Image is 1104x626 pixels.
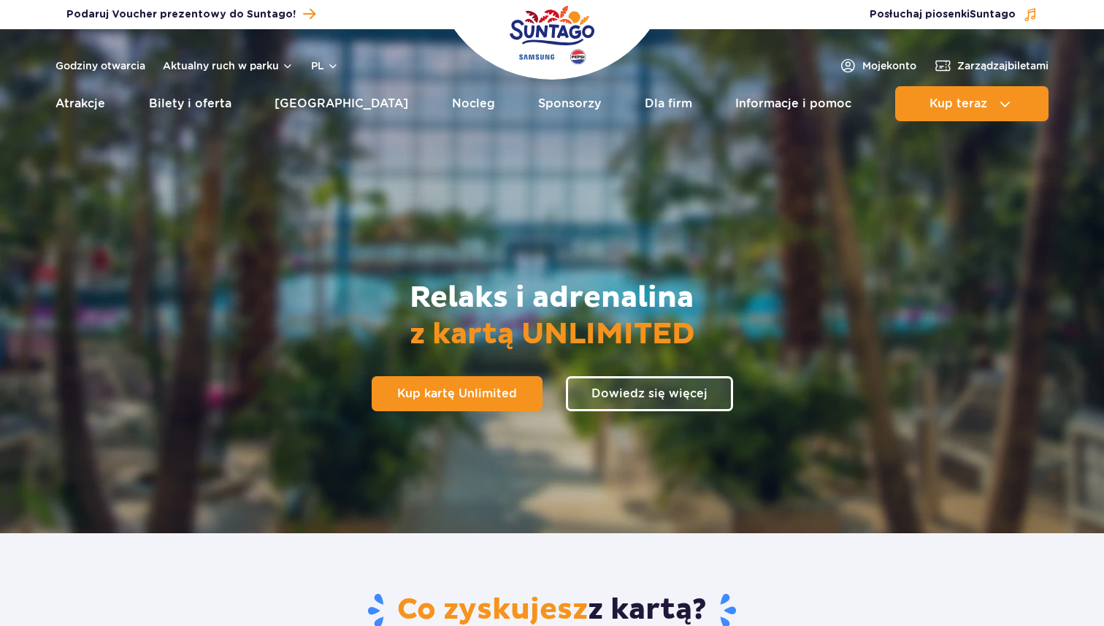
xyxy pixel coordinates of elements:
[410,316,695,353] span: z kartą UNLIMITED
[566,376,733,411] a: Dowiedz się więcej
[55,58,145,73] a: Godziny otwarcia
[149,86,231,121] a: Bilety i oferta
[870,7,1038,22] button: Posłuchaj piosenkiSuntago
[862,58,916,73] span: Moje konto
[311,58,339,73] button: pl
[538,86,601,121] a: Sponsorzy
[645,86,692,121] a: Dla firm
[839,57,916,75] a: Mojekonto
[410,280,695,353] h2: Relaks i adrenalina
[591,388,708,400] span: Dowiedz się więcej
[66,7,296,22] span: Podaruj Voucher prezentowy do Suntago!
[895,86,1049,121] button: Kup teraz
[275,86,408,121] a: [GEOGRAPHIC_DATA]
[452,86,495,121] a: Nocleg
[55,86,105,121] a: Atrakcje
[957,58,1049,73] span: Zarządzaj biletami
[929,97,987,110] span: Kup teraz
[66,4,315,24] a: Podaruj Voucher prezentowy do Suntago!
[970,9,1016,20] span: Suntago
[870,7,1016,22] span: Posłuchaj piosenki
[735,86,851,121] a: Informacje i pomoc
[397,388,517,400] span: Kup kartę Unlimited
[163,60,294,72] button: Aktualny ruch w parku
[372,376,543,411] a: Kup kartę Unlimited
[934,57,1049,75] a: Zarządzajbiletami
